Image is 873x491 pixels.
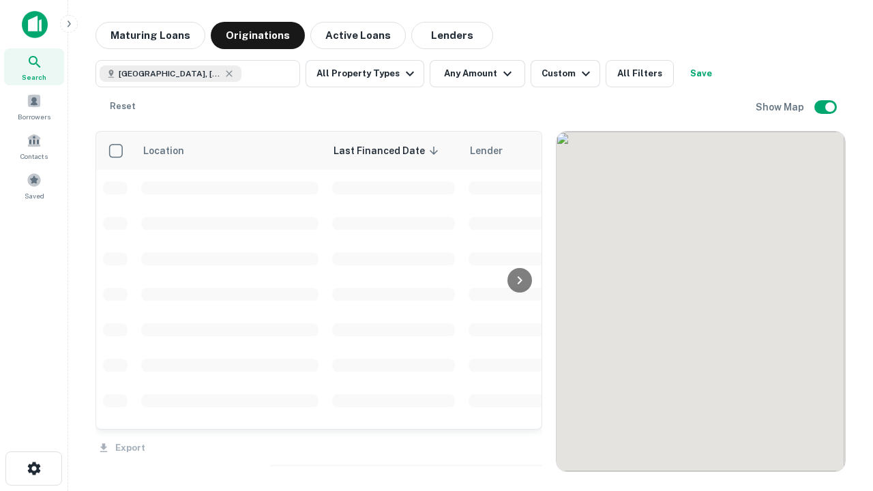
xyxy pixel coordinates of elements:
span: Contacts [20,151,48,162]
a: Search [4,48,64,85]
button: All Property Types [306,60,424,87]
button: All Filters [606,60,674,87]
button: Originations [211,22,305,49]
button: Lenders [411,22,493,49]
a: Contacts [4,128,64,164]
button: Custom [531,60,600,87]
button: Reset [101,93,145,120]
button: Active Loans [310,22,406,49]
img: capitalize-icon.png [22,11,48,38]
span: Saved [25,190,44,201]
div: 0 0 [557,132,845,471]
span: Search [22,72,46,83]
h6: Show Map [756,100,806,115]
th: Location [134,132,325,170]
iframe: Chat Widget [805,338,873,404]
a: Borrowers [4,88,64,125]
span: Lender [470,143,503,159]
div: Custom [542,65,594,82]
span: Last Financed Date [334,143,443,159]
a: Saved [4,167,64,204]
span: Borrowers [18,111,50,122]
button: Save your search to get updates of matches that match your search criteria. [679,60,723,87]
button: Maturing Loans [95,22,205,49]
span: [GEOGRAPHIC_DATA], [GEOGRAPHIC_DATA] [119,68,221,80]
span: Location [143,143,202,159]
button: Any Amount [430,60,525,87]
th: Lender [462,132,680,170]
th: Last Financed Date [325,132,462,170]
